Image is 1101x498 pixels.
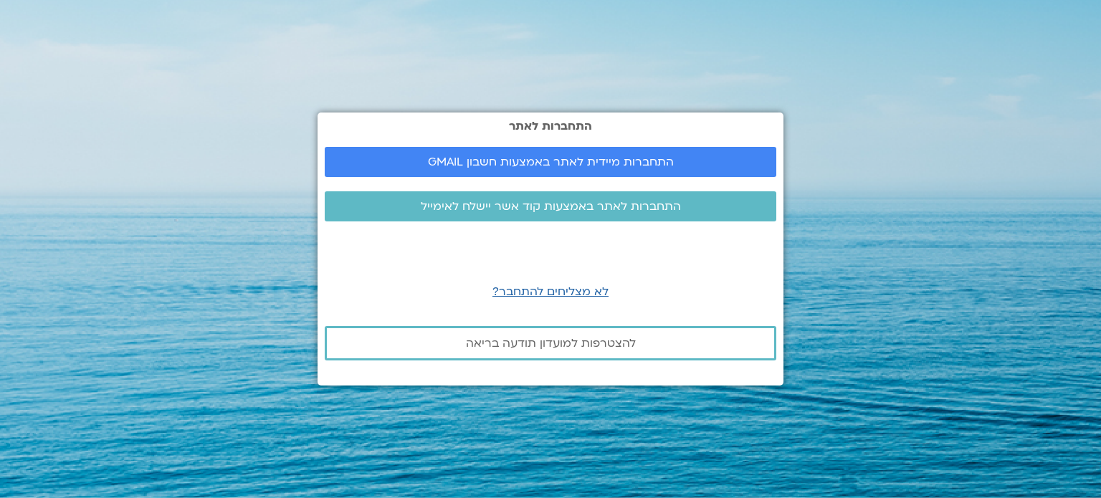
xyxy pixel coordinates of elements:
span: להצטרפות למועדון תודעה בריאה [466,337,636,350]
h2: התחברות לאתר [325,120,776,133]
a: להצטרפות למועדון תודעה בריאה [325,326,776,360]
a: התחברות לאתר באמצעות קוד אשר יישלח לאימייל [325,191,776,221]
a: התחברות מיידית לאתר באמצעות חשבון GMAIL [325,147,776,177]
span: התחברות לאתר באמצעות קוד אשר יישלח לאימייל [421,200,681,213]
span: התחברות מיידית לאתר באמצעות חשבון GMAIL [428,155,674,168]
a: לא מצליחים להתחבר? [492,284,609,300]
